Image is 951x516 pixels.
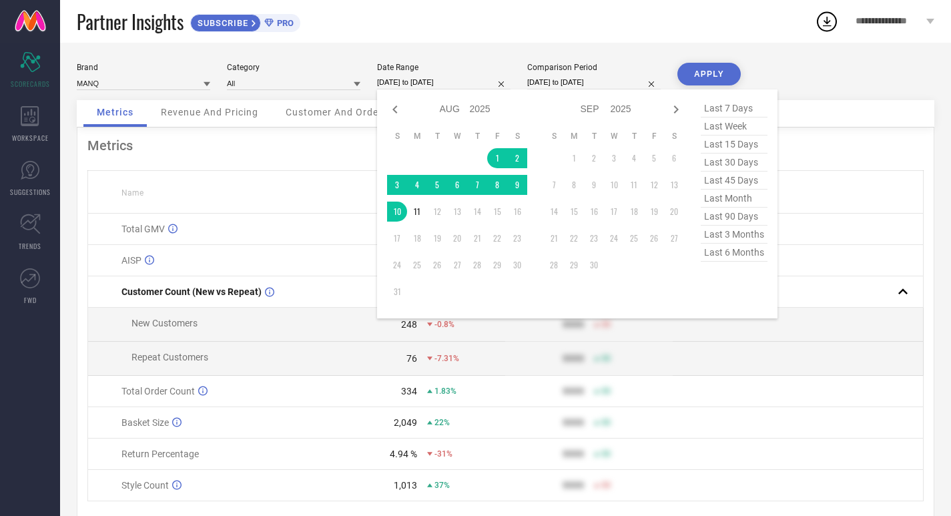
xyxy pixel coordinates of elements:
td: Sun Sep 21 2025 [544,228,564,248]
td: Sun Aug 10 2025 [387,202,407,222]
td: Thu Sep 25 2025 [624,228,644,248]
span: Repeat Customers [131,352,208,362]
td: Sun Sep 07 2025 [544,175,564,195]
td: Sat Aug 16 2025 [507,202,527,222]
span: SCORECARDS [11,79,50,89]
td: Sat Sep 13 2025 [664,175,684,195]
div: 9999 [563,319,584,330]
input: Select comparison period [527,75,661,89]
div: 2,049 [394,417,417,428]
input: Select date range [377,75,511,89]
td: Mon Sep 15 2025 [564,202,584,222]
td: Fri Sep 05 2025 [644,148,664,168]
td: Sun Aug 17 2025 [387,228,407,248]
div: Brand [77,63,210,72]
td: Wed Aug 13 2025 [447,202,467,222]
td: Sun Aug 31 2025 [387,282,407,302]
td: Tue Sep 16 2025 [584,202,604,222]
td: Thu Sep 18 2025 [624,202,644,222]
td: Thu Sep 11 2025 [624,175,644,195]
span: 22% [434,418,450,427]
td: Thu Sep 04 2025 [624,148,644,168]
div: 9999 [563,480,584,491]
span: last week [701,117,767,136]
th: Tuesday [584,131,604,142]
span: SUBSCRIBE [191,18,252,28]
td: Mon Sep 08 2025 [564,175,584,195]
th: Sunday [387,131,407,142]
div: Date Range [377,63,511,72]
span: WORKSPACE [12,133,49,143]
td: Wed Aug 06 2025 [447,175,467,195]
th: Tuesday [427,131,447,142]
td: Tue Aug 12 2025 [427,202,447,222]
td: Sat Sep 20 2025 [664,202,684,222]
span: -0.8% [434,320,454,329]
span: 50 [601,418,611,427]
div: 248 [401,319,417,330]
td: Fri Sep 12 2025 [644,175,664,195]
td: Fri Aug 01 2025 [487,148,507,168]
td: Wed Sep 10 2025 [604,175,624,195]
span: 1.83% [434,386,456,396]
td: Wed Sep 03 2025 [604,148,624,168]
span: Metrics [97,107,133,117]
th: Saturday [507,131,527,142]
span: AISP [121,255,141,266]
td: Wed Aug 27 2025 [447,255,467,275]
td: Fri Sep 26 2025 [644,228,664,248]
span: last 90 days [701,208,767,226]
td: Thu Aug 21 2025 [467,228,487,248]
div: 9999 [563,449,584,459]
span: Total GMV [121,224,165,234]
span: -7.31% [434,354,459,363]
td: Sat Aug 30 2025 [507,255,527,275]
span: Basket Size [121,417,169,428]
span: last 45 days [701,172,767,190]
td: Thu Aug 28 2025 [467,255,487,275]
td: Mon Aug 11 2025 [407,202,427,222]
td: Tue Aug 26 2025 [427,255,447,275]
th: Friday [644,131,664,142]
td: Thu Aug 14 2025 [467,202,487,222]
span: Return Percentage [121,449,199,459]
span: Revenue And Pricing [161,107,258,117]
td: Sat Aug 23 2025 [507,228,527,248]
span: last 30 days [701,154,767,172]
button: APPLY [677,63,741,85]
span: 50 [601,320,611,329]
th: Saturday [664,131,684,142]
span: 50 [601,449,611,459]
span: last 6 months [701,244,767,262]
td: Fri Aug 29 2025 [487,255,507,275]
span: SUGGESTIONS [10,187,51,197]
td: Tue Aug 05 2025 [427,175,447,195]
td: Sun Aug 03 2025 [387,175,407,195]
td: Wed Sep 24 2025 [604,228,624,248]
div: 4.94 % [390,449,417,459]
div: 1,013 [394,480,417,491]
div: Metrics [87,138,924,154]
td: Tue Sep 02 2025 [584,148,604,168]
td: Sun Sep 28 2025 [544,255,564,275]
td: Sun Sep 14 2025 [544,202,564,222]
td: Mon Sep 22 2025 [564,228,584,248]
span: New Customers [131,318,198,328]
span: 50 [601,386,611,396]
td: Mon Aug 04 2025 [407,175,427,195]
td: Fri Aug 15 2025 [487,202,507,222]
span: PRO [274,18,294,28]
div: 334 [401,386,417,397]
td: Tue Sep 30 2025 [584,255,604,275]
th: Sunday [544,131,564,142]
th: Wednesday [447,131,467,142]
span: Customer And Orders [286,107,388,117]
span: -31% [434,449,452,459]
td: Sat Aug 02 2025 [507,148,527,168]
th: Friday [487,131,507,142]
div: Next month [668,101,684,117]
td: Mon Aug 25 2025 [407,255,427,275]
th: Thursday [467,131,487,142]
td: Tue Sep 09 2025 [584,175,604,195]
span: Style Count [121,480,169,491]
